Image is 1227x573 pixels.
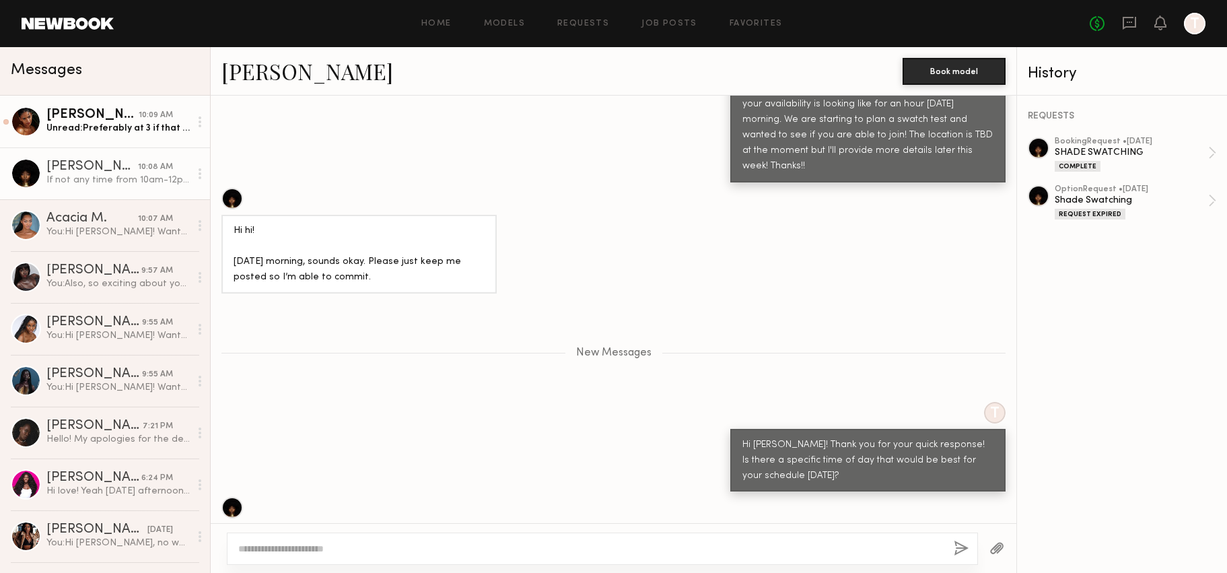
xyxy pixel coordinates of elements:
[46,316,142,329] div: [PERSON_NAME]
[1028,66,1216,81] div: History
[46,174,190,187] div: If not any time from 10am-12pm for morning.
[11,63,82,78] span: Messages
[46,277,190,290] div: You: Also, so exciting about your agency! But, for this model testing, we only go through Newbook...
[46,485,190,498] div: Hi love! Yeah [DATE] afternoon is good
[142,368,173,381] div: 9:55 AM
[1055,185,1216,220] a: optionRequest •[DATE]Shade SwatchingRequest Expired
[1028,112,1216,121] div: REQUESTS
[46,419,143,433] div: [PERSON_NAME]
[641,20,697,28] a: Job Posts
[46,537,190,549] div: You: Hi [PERSON_NAME], no worries! We will reach back out for the next one.
[742,81,993,174] div: Hi [PERSON_NAME]! Wanted to reach out and see what your availability is looking like for an hour ...
[742,438,993,484] div: Hi [PERSON_NAME]! Thank you for your quick response! Is there a specific time of day that would b...
[46,523,147,537] div: [PERSON_NAME]
[46,226,190,238] div: You: Hi [PERSON_NAME]! Wanted to reach out and see what your availability is looking like for an ...
[1055,194,1208,207] div: Shade Swatching
[141,265,173,277] div: 9:57 AM
[46,122,190,135] div: Unread: Preferably at 3 if that works but I’m flexible
[46,368,142,381] div: [PERSON_NAME]
[1055,185,1208,194] div: option Request • [DATE]
[1055,137,1216,172] a: bookingRequest •[DATE]SHADE SWATCHINGComplete
[903,58,1006,85] button: Book model
[1055,161,1100,172] div: Complete
[46,329,190,342] div: You: Hi [PERSON_NAME]! Wanted to reach out and see what your availability is looking like for an ...
[46,381,190,394] div: You: Hi [PERSON_NAME]! Wanted to reach out and see what your availability is looking like for an ...
[46,433,190,446] div: Hello! My apologies for the delayed response. Unfortunately I was available [DATE] and completely...
[1055,209,1125,220] div: Request Expired
[46,108,139,122] div: [PERSON_NAME]
[147,524,173,537] div: [DATE]
[576,347,652,359] span: New Messages
[1055,146,1208,159] div: SHADE SWATCHING
[46,212,138,226] div: Acacia M.
[138,213,173,226] div: 10:07 AM
[234,224,485,285] div: Hi hi! [DATE] morning, sounds okay. Please just keep me posted so I’m able to commit.
[46,471,141,485] div: [PERSON_NAME]
[1184,13,1205,34] a: T
[141,472,173,485] div: 6:24 PM
[142,316,173,329] div: 9:55 AM
[138,161,173,174] div: 10:08 AM
[903,65,1006,76] a: Book model
[730,20,783,28] a: Favorites
[143,420,173,433] div: 7:21 PM
[139,109,173,122] div: 10:09 AM
[421,20,452,28] a: Home
[1055,137,1208,146] div: booking Request • [DATE]
[484,20,525,28] a: Models
[46,264,141,277] div: [PERSON_NAME]
[221,57,393,86] a: [PERSON_NAME]
[46,160,138,174] div: [PERSON_NAME]
[557,20,609,28] a: Requests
